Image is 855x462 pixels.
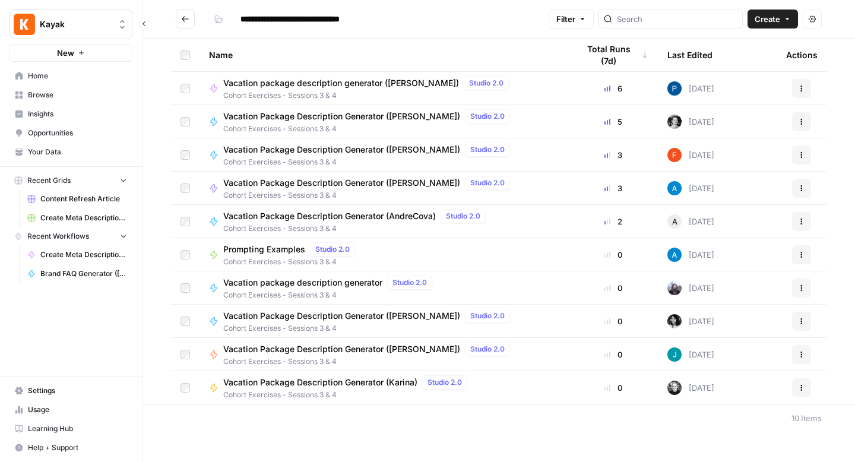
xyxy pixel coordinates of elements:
[223,77,459,89] span: Vacation package description generator ([PERSON_NAME])
[667,314,714,328] div: [DATE]
[223,290,437,300] span: Cohort Exercises - Sessions 3 & 4
[14,14,35,35] img: Kayak Logo
[209,76,559,101] a: Vacation package description generator ([PERSON_NAME])Studio 2.0Cohort Exercises - Sessions 3 & 4
[578,282,648,294] div: 0
[223,343,460,355] span: Vacation Package Description Generator ([PERSON_NAME])
[223,210,436,222] span: Vacation Package Description Generator (AndreCova)
[27,231,89,242] span: Recent Workflows
[223,144,460,156] span: Vacation Package Description Generator ([PERSON_NAME])
[470,311,505,321] span: Studio 2.0
[667,81,682,96] img: pl7e58t6qlk7gfgh2zr3oyga3gis
[667,314,682,328] img: 0w16hsb9dp3affd7irj0qqs67ma2
[667,347,682,362] img: t1tavke639zaj8z079xy2f7i1bag
[9,438,132,457] button: Help + Support
[667,181,682,195] img: o3cqybgnmipr355j8nz4zpq1mc6x
[28,442,127,453] span: Help + Support
[223,356,515,367] span: Cohort Exercises - Sessions 3 & 4
[22,208,132,227] a: Create Meta Description ([PERSON_NAME]) Grid
[617,13,737,25] input: Search
[40,268,127,279] span: Brand FAQ Generator ([PERSON_NAME])
[223,110,460,122] span: Vacation Package Description Generator ([PERSON_NAME])
[209,109,559,134] a: Vacation Package Description Generator ([PERSON_NAME])Studio 2.0Cohort Exercises - Sessions 3 & 4
[223,390,472,400] span: Cohort Exercises - Sessions 3 & 4
[446,211,480,221] span: Studio 2.0
[667,381,714,395] div: [DATE]
[9,44,132,62] button: New
[28,385,127,396] span: Settings
[223,124,515,134] span: Cohort Exercises - Sessions 3 & 4
[667,115,714,129] div: [DATE]
[223,177,460,189] span: Vacation Package Description Generator ([PERSON_NAME])
[315,244,350,255] span: Studio 2.0
[209,209,559,234] a: Vacation Package Description Generator (AndreCova)Studio 2.0Cohort Exercises - Sessions 3 & 4
[9,400,132,419] a: Usage
[223,243,305,255] span: Prompting Examples
[9,10,132,39] button: Workspace: Kayak
[578,349,648,360] div: 0
[578,382,648,394] div: 0
[9,381,132,400] a: Settings
[667,281,682,295] img: orwdvuhl41l0hbjtexn28h8qrzlh
[9,86,132,105] a: Browse
[40,18,112,30] span: Kayak
[9,172,132,189] button: Recent Grids
[578,182,648,194] div: 3
[223,90,514,101] span: Cohort Exercises - Sessions 3 & 4
[667,347,714,362] div: [DATE]
[22,245,132,264] a: Create Meta Description ([PERSON_NAME])
[223,223,490,234] span: Cohort Exercises - Sessions 3 & 4
[209,375,559,400] a: Vacation Package Description Generator (Karina)Studio 2.0Cohort Exercises - Sessions 3 & 4
[392,277,427,288] span: Studio 2.0
[223,257,360,267] span: Cohort Exercises - Sessions 3 & 4
[28,423,127,434] span: Learning Hub
[578,249,648,261] div: 0
[57,47,74,59] span: New
[9,419,132,438] a: Learning Hub
[672,216,677,227] span: A
[578,216,648,227] div: 2
[470,144,505,155] span: Studio 2.0
[786,39,818,71] div: Actions
[791,412,822,424] div: 10 Items
[9,124,132,143] a: Opportunities
[578,83,648,94] div: 6
[667,214,714,229] div: [DATE]
[28,90,127,100] span: Browse
[667,81,714,96] div: [DATE]
[9,227,132,245] button: Recent Workflows
[209,176,559,201] a: Vacation Package Description Generator ([PERSON_NAME])Studio 2.0Cohort Exercises - Sessions 3 & 4
[578,39,648,71] div: Total Runs (7d)
[9,67,132,86] a: Home
[223,323,515,334] span: Cohort Exercises - Sessions 3 & 4
[209,309,559,334] a: Vacation Package Description Generator ([PERSON_NAME])Studio 2.0Cohort Exercises - Sessions 3 & 4
[209,143,559,167] a: Vacation Package Description Generator ([PERSON_NAME])Studio 2.0Cohort Exercises - Sessions 3 & 4
[667,148,682,162] img: 5e7wduwzxuy6rs9japgirzdrp9i4
[556,13,575,25] span: Filter
[223,277,382,289] span: Vacation package description generator
[209,242,559,267] a: Prompting ExamplesStudio 2.0Cohort Exercises - Sessions 3 & 4
[209,342,559,367] a: Vacation Package Description Generator ([PERSON_NAME])Studio 2.0Cohort Exercises - Sessions 3 & 4
[28,128,127,138] span: Opportunities
[578,315,648,327] div: 0
[40,194,127,204] span: Content Refresh Article
[176,10,195,29] button: Go back
[549,10,594,29] button: Filter
[578,116,648,128] div: 5
[28,71,127,81] span: Home
[578,149,648,161] div: 3
[28,404,127,415] span: Usage
[22,264,132,283] a: Brand FAQ Generator ([PERSON_NAME])
[667,115,682,129] img: 4vx69xode0b6rvenq8fzgxnr47hp
[748,10,798,29] button: Create
[9,105,132,124] a: Insights
[209,276,559,300] a: Vacation package description generatorStudio 2.0Cohort Exercises - Sessions 3 & 4
[667,248,682,262] img: o3cqybgnmipr355j8nz4zpq1mc6x
[470,111,505,122] span: Studio 2.0
[470,178,505,188] span: Studio 2.0
[667,281,714,295] div: [DATE]
[40,249,127,260] span: Create Meta Description ([PERSON_NAME])
[223,190,515,201] span: Cohort Exercises - Sessions 3 & 4
[223,310,460,322] span: Vacation Package Description Generator ([PERSON_NAME])
[667,381,682,395] img: a2eqamhmdthocwmr1l2lqiqck0lu
[667,39,712,71] div: Last Edited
